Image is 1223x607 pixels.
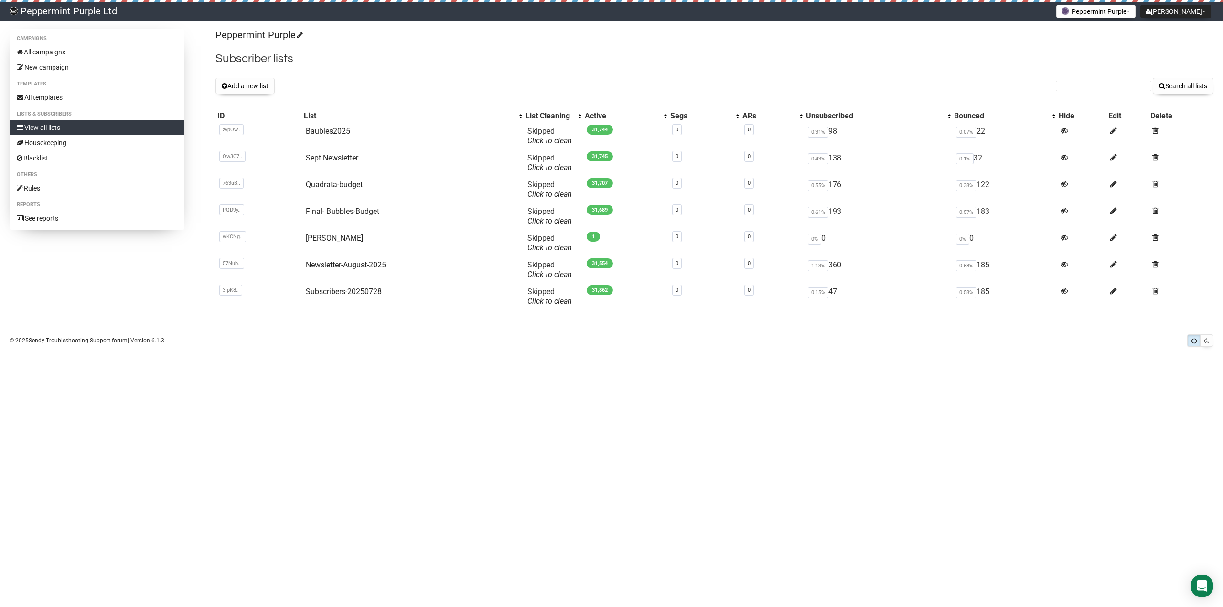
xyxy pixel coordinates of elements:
span: 0.58% [956,287,976,298]
button: Add a new list [215,78,275,94]
span: 0.55% [808,180,828,191]
li: Campaigns [10,33,184,44]
a: Click to clean [527,136,572,145]
a: [PERSON_NAME] [306,234,363,243]
th: List: No sort applied, activate to apply an ascending sort [302,109,524,123]
div: Hide [1059,111,1104,121]
img: 1.png [1062,7,1069,15]
th: Active: No sort applied, activate to apply an ascending sort [583,109,668,123]
a: View all lists [10,120,184,135]
div: Open Intercom Messenger [1191,575,1213,597]
td: 138 [804,149,952,176]
span: 0.61% [808,207,828,218]
button: Search all lists [1153,78,1213,94]
button: Peppermint Purple [1056,5,1136,18]
span: 31,862 [587,285,613,295]
a: Newsletter-August-2025 [306,260,386,269]
span: 57Nub.. [219,258,244,269]
td: 22 [952,123,1057,149]
a: 0 [748,260,751,266]
span: 31,689 [587,205,613,215]
th: List Cleaning: No sort applied, activate to apply an ascending sort [524,109,583,123]
td: 185 [952,283,1057,310]
th: Bounced: No sort applied, activate to apply an ascending sort [952,109,1057,123]
td: 98 [804,123,952,149]
span: Skipped [527,234,572,252]
a: Click to clean [527,216,572,225]
span: 31,745 [587,151,613,161]
a: 0 [748,153,751,160]
span: Skipped [527,287,572,306]
span: 0.1% [956,153,974,164]
p: © 2025 | | | Version 6.1.3 [10,335,164,346]
td: 47 [804,283,952,310]
a: 0 [676,260,678,266]
a: New campaign [10,60,184,75]
a: 0 [676,207,678,213]
span: 31,707 [587,178,613,188]
th: Edit: No sort applied, sorting is disabled [1106,109,1148,123]
a: Support forum [90,337,128,344]
a: Baubles2025 [306,127,350,136]
span: 0.43% [808,153,828,164]
span: 763aB.. [219,178,244,189]
li: Others [10,169,184,181]
a: 0 [676,234,678,240]
span: 0.57% [956,207,976,218]
a: Click to clean [527,243,572,252]
li: Templates [10,78,184,90]
a: Click to clean [527,163,572,172]
div: Bounced [954,111,1047,121]
a: Sendy [29,337,44,344]
span: wKCNg.. [219,231,246,242]
span: 0.58% [956,260,976,271]
td: 360 [804,256,952,283]
td: 183 [952,203,1057,230]
th: Delete: No sort applied, sorting is disabled [1148,109,1213,123]
span: zvpOw.. [219,124,244,135]
span: Skipped [527,127,572,145]
td: 185 [952,256,1057,283]
div: List Cleaning [526,111,573,121]
td: 0 [952,230,1057,256]
a: 0 [748,287,751,293]
div: ARs [742,111,795,121]
a: All templates [10,90,184,105]
div: List [304,111,514,121]
span: PQD9y.. [219,204,244,215]
th: Unsubscribed: No sort applied, activate to apply an ascending sort [804,109,952,123]
span: 0.15% [808,287,828,298]
span: 1.13% [808,260,828,271]
a: 0 [676,180,678,186]
a: 0 [676,287,678,293]
span: 1 [587,232,600,242]
a: 0 [748,207,751,213]
a: Troubleshooting [46,337,88,344]
div: Active [585,111,659,121]
span: 0% [956,234,969,245]
span: 0.38% [956,180,976,191]
a: Housekeeping [10,135,184,150]
th: ARs: No sort applied, activate to apply an ascending sort [740,109,805,123]
span: Skipped [527,260,572,279]
th: Segs: No sort applied, activate to apply an ascending sort [668,109,740,123]
div: ID [217,111,300,121]
th: Hide: No sort applied, sorting is disabled [1057,109,1106,123]
td: 176 [804,176,952,203]
li: Lists & subscribers [10,108,184,120]
a: Blacklist [10,150,184,166]
a: 0 [748,127,751,133]
a: Sept Newsletter [306,153,358,162]
span: 0% [808,234,821,245]
span: 0.07% [956,127,976,138]
a: Final- Bubbles-Budget [306,207,379,216]
span: 31,554 [587,258,613,268]
a: See reports [10,211,184,226]
td: 0 [804,230,952,256]
td: 193 [804,203,952,230]
span: Ow3C7.. [219,151,246,162]
a: Peppermint Purple [215,29,301,41]
div: Segs [670,111,731,121]
a: 0 [676,153,678,160]
a: 0 [748,180,751,186]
